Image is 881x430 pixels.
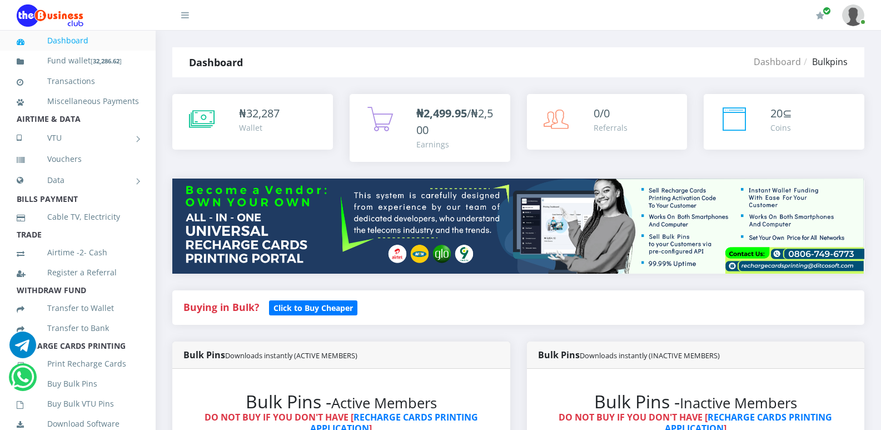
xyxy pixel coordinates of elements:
[17,48,139,74] a: Fund wallet[32,286.62]
[239,105,280,122] div: ₦
[17,124,139,152] a: VTU
[17,4,83,27] img: Logo
[680,393,797,413] small: Inactive Members
[239,122,280,134] div: Wallet
[17,260,139,285] a: Register a Referral
[594,106,610,121] span: 0/0
[246,106,280,121] span: 32,287
[754,56,801,68] a: Dashboard
[17,351,139,377] a: Print Recharge Cards
[172,179,864,274] img: multitenant_rcp.png
[17,68,139,94] a: Transactions
[17,146,139,172] a: Vouchers
[331,393,437,413] small: Active Members
[17,371,139,397] a: Buy Bulk Pins
[17,28,139,53] a: Dashboard
[11,372,34,391] a: Chat for support
[9,340,36,358] a: Chat for support
[91,57,122,65] small: [ ]
[17,315,139,341] a: Transfer to Bank
[225,350,357,360] small: Downloads instantly (ACTIVE MEMBERS)
[195,391,488,412] h2: Bulk Pins -
[273,303,353,313] b: Click to Buy Cheaper
[17,240,139,265] a: Airtime -2- Cash
[93,57,120,65] b: 32,286.62
[416,139,499,150] div: Earnings
[823,7,831,15] span: Renew/Upgrade Subscription
[842,4,864,26] img: User
[17,295,139,321] a: Transfer to Wallet
[17,88,139,114] a: Miscellaneous Payments
[269,300,357,314] a: Click to Buy Cheaper
[350,94,510,162] a: ₦2,499.95/₦2,500 Earnings
[17,391,139,417] a: Buy Bulk VTU Pins
[594,122,628,134] div: Referrals
[183,300,259,314] strong: Buying in Bulk?
[183,349,357,361] strong: Bulk Pins
[580,350,720,360] small: Downloads instantly (INACTIVE MEMBERS)
[801,55,848,68] li: Bulkpins
[17,204,139,230] a: Cable TV, Electricity
[172,94,333,150] a: ₦32,287 Wallet
[770,122,792,134] div: Coins
[527,94,688,150] a: 0/0 Referrals
[189,56,243,69] strong: Dashboard
[538,349,720,361] strong: Bulk Pins
[416,106,493,137] span: /₦2,500
[816,11,824,20] i: Renew/Upgrade Subscription
[416,106,467,121] b: ₦2,499.95
[770,105,792,122] div: ⊆
[770,106,783,121] span: 20
[549,391,843,412] h2: Bulk Pins -
[17,166,139,194] a: Data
